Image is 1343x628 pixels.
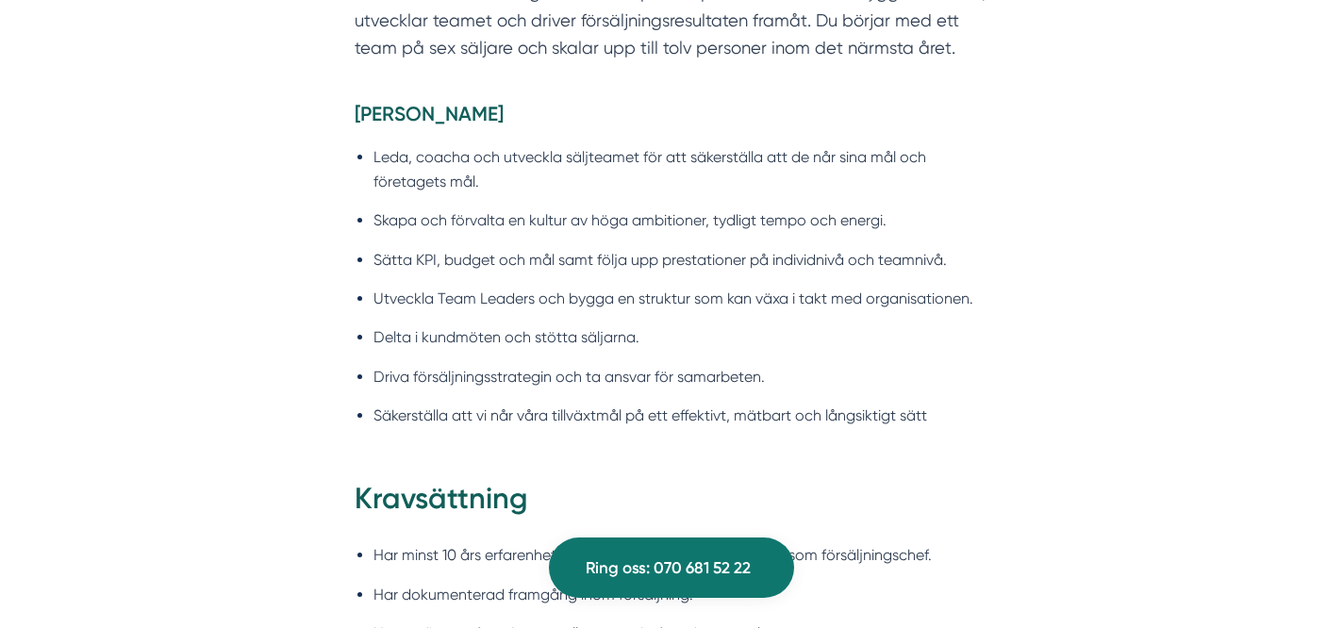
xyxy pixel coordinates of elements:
[549,537,794,598] a: Ring oss: 070 681 52 22
[373,583,988,606] li: Har dokumenterad framgång inom försäljning.
[373,404,988,427] li: Säkerställa att vi når våra tillväxtmål på ett effektivt, mätbart och långsiktigt sätt
[373,248,988,272] li: Sätta KPI, budget och mål samt följa upp prestationer på individnivå och teamnivå.
[373,208,988,232] li: Skapa och förvalta en kultur av höga ambitioner, tydligt tempo och energi.
[373,325,988,349] li: Delta i kundmöten och stötta säljarna.
[373,365,988,388] li: Driva försäljningsstrategin och ta ansvar för samarbeten.
[355,478,988,531] h2: Kravsättning
[373,287,988,310] li: Utveckla Team Leaders och bygga en struktur som kan växa i takt med organisationen.
[586,555,751,581] span: Ring oss: 070 681 52 22
[373,543,988,567] li: Har minst 10 års erfarenhet inom försäljning, varav minst 3 år som försäljningschef.
[355,102,504,125] strong: [PERSON_NAME]
[373,145,988,193] li: Leda, coacha och utveckla säljteamet för att säkerställa att de når sina mål och företagets mål.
